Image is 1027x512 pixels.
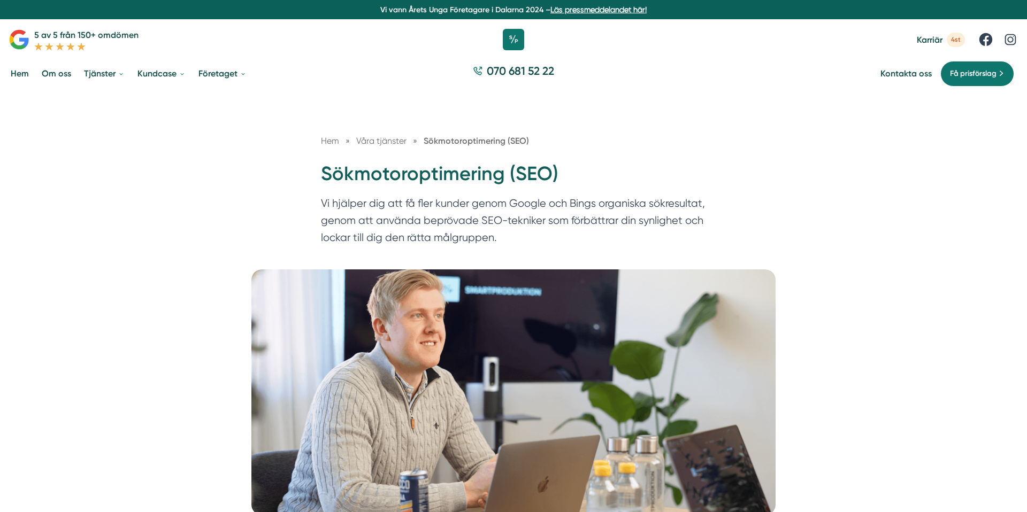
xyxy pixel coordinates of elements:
span: Karriär [917,35,942,45]
p: Vi hjälper dig att få fler kunder genom Google och Bings organiska sökresultat, genom att använda... [321,195,706,251]
span: 070 681 52 22 [487,63,554,79]
p: 5 av 5 från 150+ omdömen [34,28,139,42]
a: Kontakta oss [880,68,932,79]
a: Tjänster [82,60,127,87]
a: Kundcase [135,60,188,87]
a: Få prisförslag [940,61,1014,87]
span: » [413,134,417,148]
span: Få prisförslag [950,68,997,80]
p: Vi vann Årets Unga Företagare i Dalarna 2024 – [4,4,1023,15]
a: Om oss [40,60,73,87]
a: Våra tjänster [356,136,409,146]
span: » [346,134,350,148]
a: Läs pressmeddelandet här! [550,5,647,14]
nav: Breadcrumb [321,134,706,148]
a: Sökmotoroptimering (SEO) [424,136,529,146]
span: Våra tjänster [356,136,407,146]
a: 070 681 52 22 [469,63,558,84]
a: Karriär 4st [917,33,965,47]
h1: Sökmotoroptimering (SEO) [321,161,706,196]
a: Hem [9,60,31,87]
span: 4st [947,33,965,47]
a: Företaget [196,60,249,87]
a: Hem [321,136,339,146]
